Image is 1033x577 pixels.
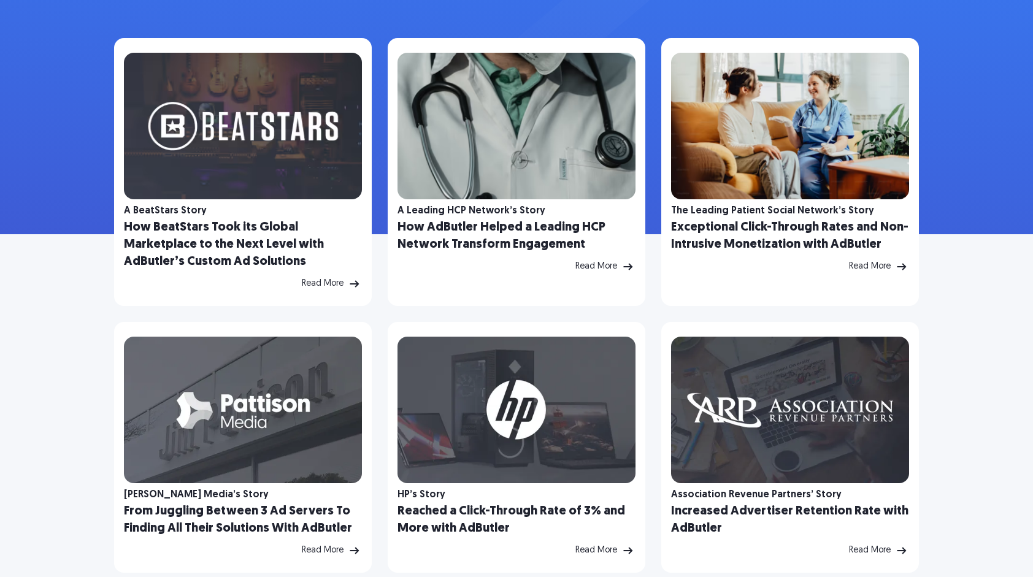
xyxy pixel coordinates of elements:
[397,503,636,537] h2: Reached a Click-Through Rate of 3% and More with AdButler
[849,546,891,555] div: Read More
[302,280,344,288] div: Read More
[661,38,919,306] a: The Leading Patient Social Network’s Story Exceptional Click-Through Rates and Non-Intrusive Mone...
[575,262,617,271] div: Read More
[124,491,269,499] div: [PERSON_NAME] Media’s Story
[114,38,372,306] a: A BeatStars Story How BeatStars Took its Global Marketplace to the Next Level with AdButler’s Cus...
[114,322,372,573] a: [PERSON_NAME] Media’s Story From Juggling Between 3 Ad Servers To Finding All Their Solutions Wit...
[124,503,362,537] h2: From Juggling Between 3 Ad Servers To Finding All Their Solutions With AdButler
[671,219,909,253] h2: Exceptional Click-Through Rates and Non-Intrusive Monetization with AdButler
[661,322,919,573] a: Association Revenue Partners’ Story Increased Advertiser Retention Rate with AdButler Read More
[671,491,842,499] div: Association Revenue Partners’ Story
[397,491,445,499] div: HP’s Story
[124,207,207,215] div: A BeatStars Story
[671,207,874,215] div: The Leading Patient Social Network’s Story
[124,219,362,270] h2: How BeatStars Took its Global Marketplace to the Next Level with AdButler’s Custom Ad Solutions
[302,546,344,555] div: Read More
[671,503,909,537] h2: Increased Advertiser Retention Rate with AdButler
[849,262,891,271] div: Read More
[397,207,545,215] div: A Leading HCP Network’s Story
[388,322,645,573] a: HP’s Story Reached a Click-Through Rate of 3% and More with AdButler Read More
[575,546,617,555] div: Read More
[397,219,636,253] h2: How AdButler Helped a Leading HCP Network Transform Engagement
[388,38,645,306] a: A Leading HCP Network’s Story How AdButler Helped a Leading HCP Network Transform Engagement Read...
